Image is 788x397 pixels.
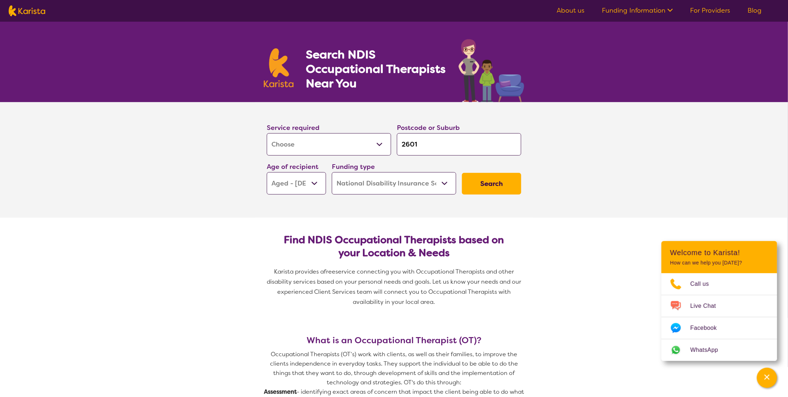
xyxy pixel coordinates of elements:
div: Channel Menu [661,241,777,361]
a: Web link opens in a new tab. [661,339,777,361]
span: WhatsApp [690,345,727,355]
span: Facebook [690,323,725,333]
ul: Choose channel [661,273,777,361]
span: Call us [690,279,718,289]
strong: Assessment [264,388,297,396]
a: For Providers [690,6,731,15]
label: Funding type [332,162,375,171]
img: occupational-therapy [459,39,524,102]
h2: Find NDIS Occupational Therapists based on your Location & Needs [273,234,515,259]
label: Service required [267,123,320,132]
input: Type [397,133,521,156]
p: Occupational Therapists (OT’s) work with clients, as well as their families, to improve the clien... [264,350,524,387]
h2: Welcome to Karista! [670,248,768,257]
a: Funding Information [602,6,673,15]
a: Blog [748,6,762,15]
span: free [324,268,335,275]
span: service connecting you with Occupational Therapists and other disability services based on your p... [267,268,523,306]
a: About us [557,6,584,15]
button: Search [462,173,521,195]
h1: Search NDIS Occupational Therapists Near You [306,47,446,91]
label: Age of recipient [267,162,318,171]
label: Postcode or Suburb [397,123,460,132]
span: Karista provides a [274,268,324,275]
button: Channel Menu [757,368,777,388]
img: Karista logo [9,5,45,16]
span: Live Chat [690,301,725,311]
h3: What is an Occupational Therapist (OT)? [264,335,524,345]
img: Karista logo [264,48,294,87]
p: How can we help you [DATE]? [670,260,768,266]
